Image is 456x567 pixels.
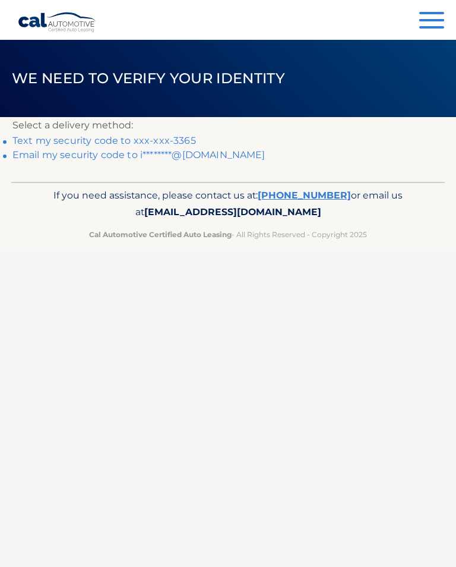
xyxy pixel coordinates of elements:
span: We need to verify your identity [12,70,285,87]
span: [EMAIL_ADDRESS][DOMAIN_NAME] [144,206,321,218]
a: Cal Automotive [18,12,97,33]
a: Email my security code to i********@[DOMAIN_NAME] [12,149,265,160]
p: If you need assistance, please contact us at: or email us at [29,187,427,221]
p: - All Rights Reserved - Copyright 2025 [29,228,427,241]
a: Text my security code to xxx-xxx-3365 [12,135,196,146]
strong: Cal Automotive Certified Auto Leasing [89,230,232,239]
p: Select a delivery method: [12,117,444,134]
a: [PHONE_NUMBER] [258,190,351,201]
button: Menu [419,12,444,31]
